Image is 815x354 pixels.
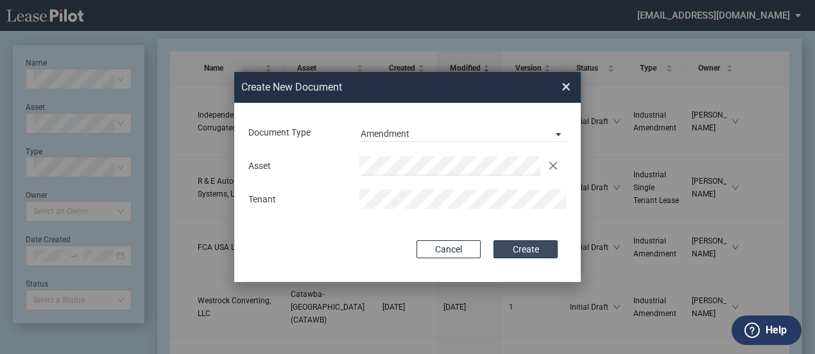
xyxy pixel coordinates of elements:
[241,160,352,173] div: Asset
[241,127,352,139] div: Document Type
[359,123,567,142] md-select: Document Type: Amendment
[241,80,516,94] h2: Create New Document
[493,240,558,258] button: Create
[766,322,787,339] label: Help
[416,240,481,258] button: Cancel
[241,193,352,206] div: Tenant
[562,76,570,97] span: ×
[234,72,581,283] md-dialog: Create New ...
[361,128,409,139] div: Amendment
